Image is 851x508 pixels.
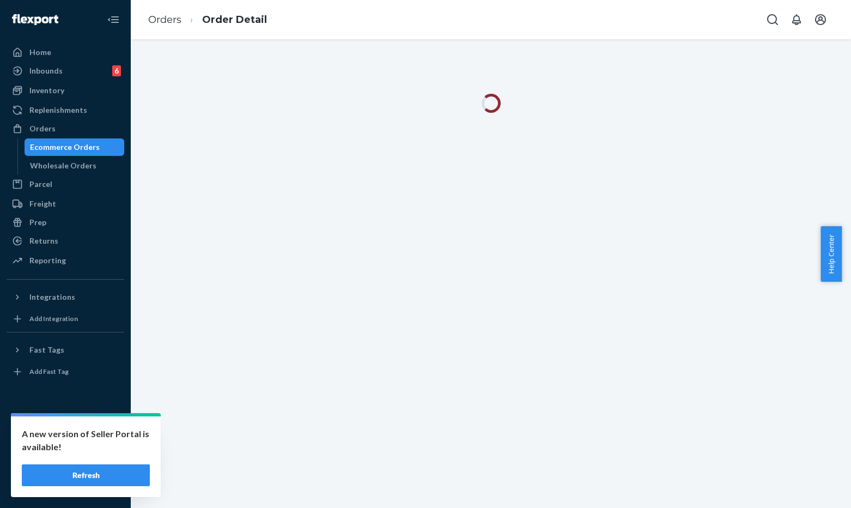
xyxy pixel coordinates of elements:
[29,65,63,76] div: Inbounds
[22,427,150,453] p: A new version of Seller Portal is available!
[7,195,124,213] a: Freight
[7,176,124,193] a: Parcel
[810,9,831,31] button: Open account menu
[29,105,87,116] div: Replenishments
[29,217,46,228] div: Prep
[29,367,69,376] div: Add Fast Tag
[30,160,96,171] div: Wholesale Orders
[7,120,124,137] a: Orders
[112,65,121,76] div: 6
[820,226,842,282] button: Help Center
[7,62,124,80] a: Inbounds6
[102,9,124,31] button: Close Navigation
[7,310,124,328] a: Add Integration
[22,464,150,486] button: Refresh
[202,14,267,26] a: Order Detail
[29,255,66,266] div: Reporting
[7,422,124,439] a: Settings
[25,157,125,174] a: Wholesale Orders
[29,198,56,209] div: Freight
[139,4,276,36] ol: breadcrumbs
[7,214,124,231] a: Prep
[786,9,807,31] button: Open notifications
[29,47,51,58] div: Home
[7,288,124,306] button: Integrations
[7,101,124,119] a: Replenishments
[7,363,124,380] a: Add Fast Tag
[7,252,124,269] a: Reporting
[7,440,124,458] button: Talk to Support
[7,44,124,61] a: Home
[7,341,124,359] button: Fast Tags
[29,123,56,134] div: Orders
[29,314,78,323] div: Add Integration
[148,14,181,26] a: Orders
[29,344,64,355] div: Fast Tags
[7,459,124,476] a: Help Center
[29,292,75,303] div: Integrations
[7,477,124,495] button: Give Feedback
[762,9,783,31] button: Open Search Box
[25,138,125,156] a: Ecommerce Orders
[29,179,52,190] div: Parcel
[12,14,58,25] img: Flexport logo
[30,142,100,153] div: Ecommerce Orders
[7,232,124,250] a: Returns
[29,235,58,246] div: Returns
[29,85,64,96] div: Inventory
[7,82,124,99] a: Inventory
